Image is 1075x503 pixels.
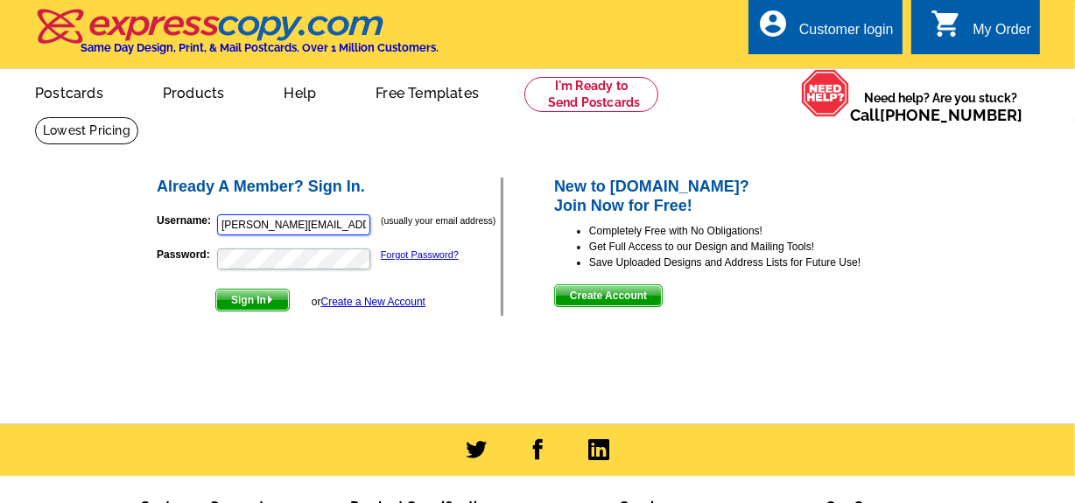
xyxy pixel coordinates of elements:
[157,178,501,197] h2: Already A Member? Sign In.
[555,285,662,306] span: Create Account
[256,71,344,112] a: Help
[321,296,425,308] a: Create a New Account
[850,89,1031,124] span: Need help? Are you stuck?
[216,290,289,311] span: Sign In
[7,71,131,112] a: Postcards
[931,19,1031,41] a: shopping_cart My Order
[312,294,425,310] div: or
[931,8,962,39] i: shopping_cart
[801,69,850,117] img: help
[215,289,290,311] button: Sign In
[554,178,921,215] h2: New to [DOMAIN_NAME]? Join Now for Free!
[589,223,921,239] li: Completely Free with No Obligations!
[381,249,459,260] a: Forgot Password?
[850,106,1022,124] span: Call
[589,239,921,255] li: Get Full Access to our Design and Mailing Tools!
[589,255,921,270] li: Save Uploaded Designs and Address Lists for Future Use!
[348,71,507,112] a: Free Templates
[554,284,663,307] button: Create Account
[35,21,439,54] a: Same Day Design, Print, & Mail Postcards. Over 1 Million Customers.
[880,106,1022,124] a: [PHONE_NUMBER]
[157,247,215,262] label: Password:
[157,213,215,228] label: Username:
[81,41,439,54] h4: Same Day Design, Print, & Mail Postcards. Over 1 Million Customers.
[799,22,894,46] div: Customer login
[381,215,495,226] small: (usually your email address)
[135,71,253,112] a: Products
[266,296,274,304] img: button-next-arrow-white.png
[757,8,789,39] i: account_circle
[757,19,894,41] a: account_circle Customer login
[973,22,1031,46] div: My Order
